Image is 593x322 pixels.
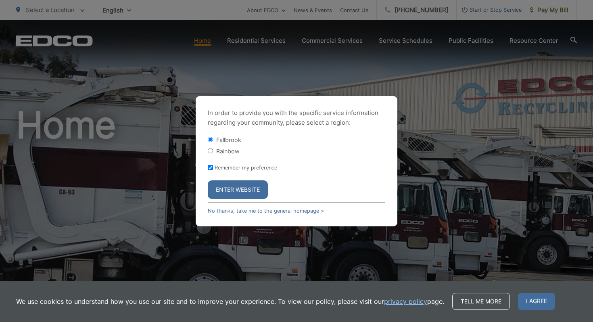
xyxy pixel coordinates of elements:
[16,297,444,306] p: We use cookies to understand how you use our site and to improve your experience. To view our pol...
[452,293,510,310] a: Tell me more
[208,180,268,199] button: Enter Website
[518,293,555,310] span: I agree
[216,148,240,155] label: Rainbow
[384,297,427,306] a: privacy policy
[216,136,241,143] label: Fallbrook
[208,208,324,214] a: No thanks, take me to the general homepage >
[208,108,385,128] p: In order to provide you with the specific service information regarding your community, please se...
[215,165,277,171] label: Remember my preference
